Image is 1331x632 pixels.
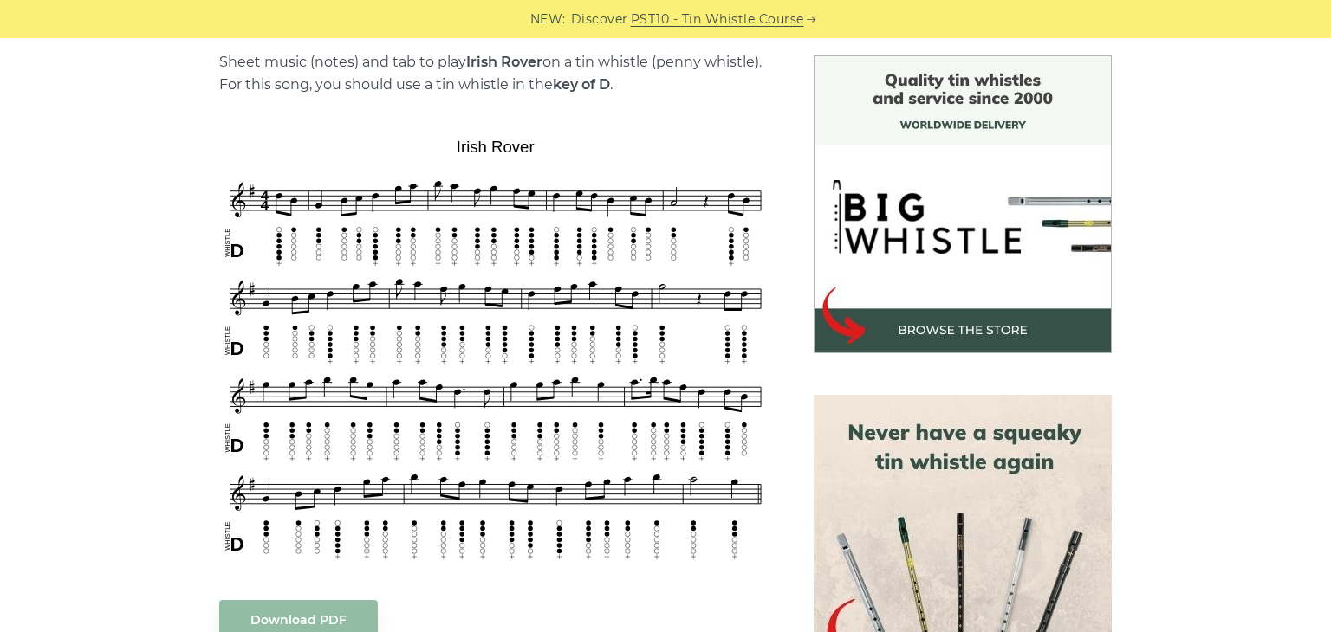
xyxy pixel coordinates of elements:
[631,10,804,29] a: PST10 - Tin Whistle Course
[814,55,1112,353] img: BigWhistle Tin Whistle Store
[466,54,542,70] strong: Irish Rover
[571,10,628,29] span: Discover
[219,132,772,564] img: Irish Rover Tin Whistle Tab & Sheet Music
[219,51,772,96] p: Sheet music (notes) and tab to play on a tin whistle (penny whistle). For this song, you should u...
[530,10,566,29] span: NEW:
[553,76,610,93] strong: key of D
